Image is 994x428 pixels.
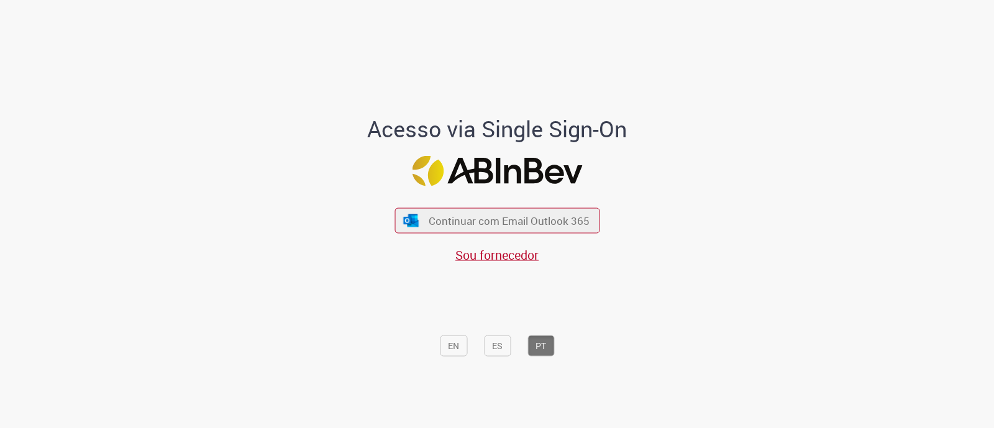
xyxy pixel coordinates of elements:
h1: Acesso via Single Sign-On [325,116,670,141]
img: Logo ABInBev [412,156,582,186]
img: ícone Azure/Microsoft 360 [403,214,420,227]
a: Sou fornecedor [455,247,539,263]
button: PT [527,335,554,356]
button: ES [484,335,511,356]
button: EN [440,335,467,356]
span: Continuar com Email Outlook 365 [429,214,590,228]
button: ícone Azure/Microsoft 360 Continuar com Email Outlook 365 [394,208,600,234]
